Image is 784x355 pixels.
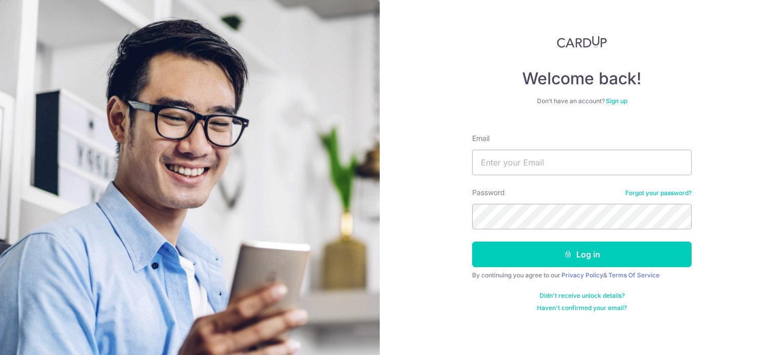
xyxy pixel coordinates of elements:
[472,187,505,198] label: Password
[472,242,692,267] button: Log in
[472,68,692,89] h4: Welcome back!
[540,292,625,300] a: Didn't receive unlock details?
[625,189,692,197] a: Forgot your password?
[537,304,627,312] a: Haven't confirmed your email?
[472,97,692,105] div: Don’t have an account?
[472,133,489,144] label: Email
[608,271,659,279] a: Terms Of Service
[557,36,607,48] img: CardUp Logo
[606,97,627,105] a: Sign up
[472,150,692,175] input: Enter your Email
[472,271,692,279] div: By continuing you agree to our &
[561,271,603,279] a: Privacy Policy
